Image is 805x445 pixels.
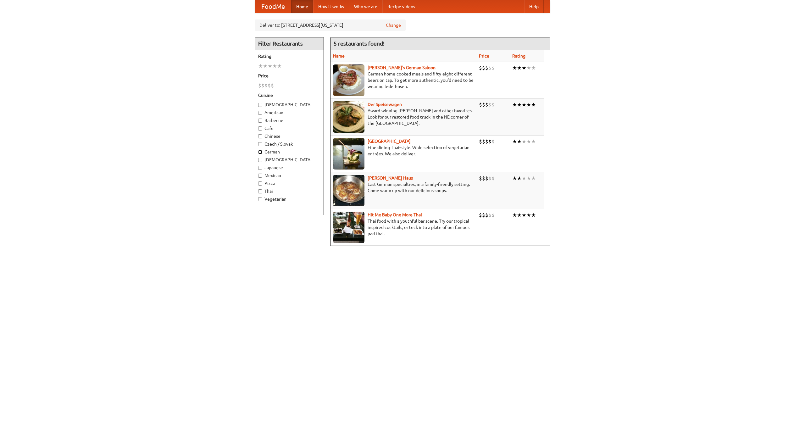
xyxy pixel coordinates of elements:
p: Award-winning [PERSON_NAME] and other favorites. Look for our restored food truck in the NE corne... [333,108,474,126]
a: Der Speisewagen [368,102,402,107]
li: $ [264,82,268,89]
li: $ [485,138,488,145]
li: $ [479,64,482,71]
p: German home-cooked meals and fifty-eight different beers on tap. To get more authentic, you'd nee... [333,71,474,90]
p: East German specialties, in a family-friendly setting. Come warm up with our delicious soups. [333,181,474,194]
a: [PERSON_NAME]'s German Saloon [368,65,436,70]
img: kohlhaus.jpg [333,175,364,206]
li: $ [485,64,488,71]
label: Vegetarian [258,196,320,202]
a: [PERSON_NAME] Haus [368,175,413,181]
li: $ [485,101,488,108]
li: $ [491,175,495,182]
li: ★ [531,64,536,71]
label: Mexican [258,172,320,179]
a: Home [291,0,313,13]
input: Czech / Slovak [258,142,262,146]
label: Pizza [258,180,320,186]
input: Chinese [258,134,262,138]
li: ★ [522,64,526,71]
h5: Cuisine [258,92,320,98]
li: ★ [517,212,522,219]
input: Mexican [258,174,262,178]
a: Recipe videos [382,0,420,13]
img: speisewagen.jpg [333,101,364,133]
li: $ [482,101,485,108]
label: American [258,109,320,116]
li: ★ [512,101,517,108]
li: $ [491,138,495,145]
img: babythai.jpg [333,212,364,243]
li: ★ [522,175,526,182]
li: $ [258,82,261,89]
li: $ [491,64,495,71]
h5: Rating [258,53,320,59]
li: $ [479,101,482,108]
li: ★ [517,138,522,145]
img: esthers.jpg [333,64,364,96]
li: ★ [531,138,536,145]
a: FoodMe [255,0,291,13]
li: $ [482,212,485,219]
li: ★ [522,101,526,108]
a: Who we are [349,0,382,13]
li: $ [479,212,482,219]
label: [DEMOGRAPHIC_DATA] [258,102,320,108]
li: $ [491,101,495,108]
label: Japanese [258,164,320,171]
a: Price [479,53,489,58]
li: ★ [526,101,531,108]
li: ★ [268,63,272,70]
a: Name [333,53,345,58]
input: Cafe [258,126,262,131]
a: Rating [512,53,525,58]
li: $ [268,82,271,89]
input: American [258,111,262,115]
li: ★ [272,63,277,70]
li: ★ [517,64,522,71]
li: ★ [526,64,531,71]
li: ★ [517,175,522,182]
li: $ [482,175,485,182]
input: Thai [258,189,262,193]
li: $ [485,212,488,219]
input: Japanese [258,166,262,170]
li: ★ [277,63,282,70]
li: $ [261,82,264,89]
input: [DEMOGRAPHIC_DATA] [258,158,262,162]
input: [DEMOGRAPHIC_DATA] [258,103,262,107]
li: ★ [522,138,526,145]
li: ★ [258,63,263,70]
input: Vegetarian [258,197,262,201]
li: ★ [512,212,517,219]
label: Barbecue [258,117,320,124]
li: $ [479,175,482,182]
label: [DEMOGRAPHIC_DATA] [258,157,320,163]
input: German [258,150,262,154]
li: ★ [263,63,268,70]
div: Deliver to: [STREET_ADDRESS][US_STATE] [255,19,406,31]
li: $ [488,138,491,145]
li: $ [271,82,274,89]
a: [GEOGRAPHIC_DATA] [368,139,411,144]
p: Fine dining Thai-style. Wide selection of vegetarian entrées. We also deliver. [333,144,474,157]
p: Thai food with a youthful bar scene. Try our tropical inspired cocktails, or tuck into a plate of... [333,218,474,237]
li: $ [485,175,488,182]
li: ★ [526,138,531,145]
li: $ [482,138,485,145]
a: Change [386,22,401,28]
li: ★ [512,64,517,71]
a: How it works [313,0,349,13]
label: Cafe [258,125,320,131]
img: satay.jpg [333,138,364,170]
li: $ [479,138,482,145]
li: $ [488,101,491,108]
li: ★ [512,175,517,182]
li: ★ [512,138,517,145]
ng-pluralize: 5 restaurants found! [334,41,385,47]
li: ★ [531,175,536,182]
a: Hit Me Baby One More Thai [368,212,422,217]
